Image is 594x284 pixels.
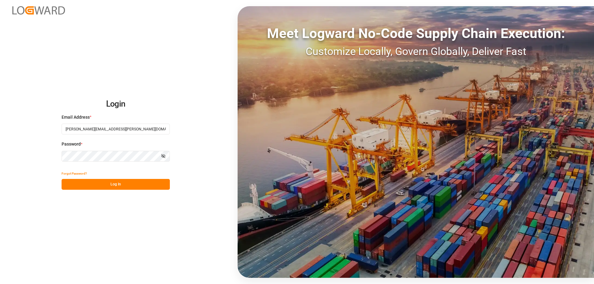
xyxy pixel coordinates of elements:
[62,114,90,121] span: Email Address
[62,168,87,179] button: Forgot Password?
[12,6,65,15] img: Logward_new_orange.png
[62,124,170,134] input: Enter your email
[62,141,81,147] span: Password
[62,179,170,190] button: Log In
[238,23,594,44] div: Meet Logward No-Code Supply Chain Execution:
[62,94,170,114] h2: Login
[238,44,594,59] div: Customize Locally, Govern Globally, Deliver Fast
